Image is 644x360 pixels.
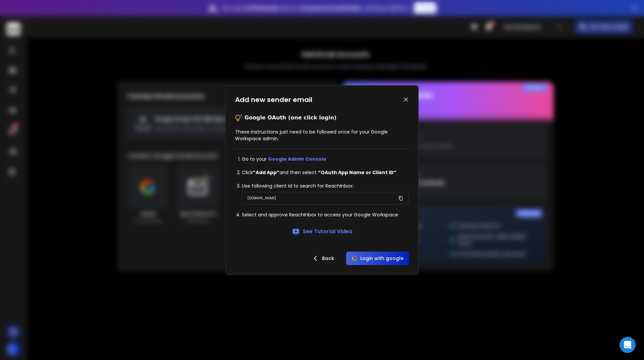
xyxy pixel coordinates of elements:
[318,169,396,176] strong: “OAuth App Name or Client ID”
[346,252,409,265] button: Login with google
[242,211,409,218] li: Select and approve ReachInbox to access your Google Workspace
[245,114,336,122] p: Google OAuth (one click login)
[253,169,279,176] strong: ”Add App”
[620,337,636,353] div: Open Intercom Messenger
[242,169,409,176] li: Click and then select
[268,156,326,162] a: Google Admin Console
[306,252,339,265] button: Back
[292,227,353,236] a: See Tutorial Video
[248,195,276,202] p: [DOMAIN_NAME]
[235,114,243,122] img: tips
[235,95,312,104] h1: Add new sender email
[242,156,409,162] li: Go to your
[235,128,409,142] p: These instructions just need to be followed once for your Google Workspace admin.
[242,183,409,189] li: Use following client Id to search for ReachInbox:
